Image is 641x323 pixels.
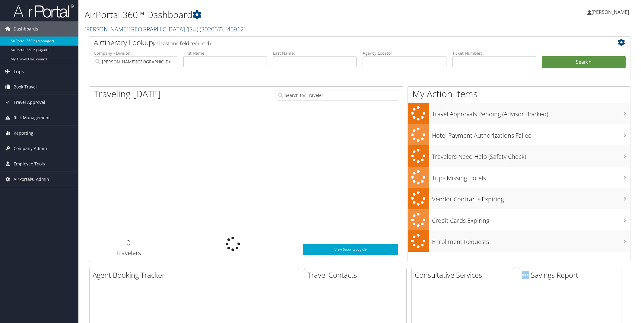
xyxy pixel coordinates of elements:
span: Book Travel [14,79,37,94]
img: domo-logo.png [522,271,529,279]
label: Company - Division: [94,50,177,56]
h2: Travel Contacts [307,270,406,280]
h3: Hotel Payment Authorizations Failed [432,128,630,140]
span: [PERSON_NAME] [592,9,629,15]
a: Trips Missing Hotels [408,167,630,188]
span: AirPortal® Admin [14,172,49,187]
h3: Travelers Need Help (Safety Check) [432,149,630,161]
button: Search [542,56,626,68]
a: Vendor Contracts Expiring [408,188,630,209]
span: , [ 45912 ] [223,25,246,33]
span: Risk Management [14,110,50,125]
h2: Consultative Services [415,270,514,280]
h2: Savings Report [522,270,621,280]
img: airportal-logo.png [13,4,74,18]
span: Company Admin [14,141,47,156]
a: Travel Approvals Pending (Advisor Booked) [408,103,630,124]
a: Enrollment Requests [408,230,630,252]
h1: AirPortal 360™ Dashboard [84,8,452,21]
span: (at least one field required) [153,40,211,47]
h2: Agent Booking Tracker [93,270,299,280]
a: [PERSON_NAME] [587,3,635,21]
h3: Credit Cards Expiring [432,213,630,225]
span: Reporting [14,126,33,141]
span: Trips [14,64,24,79]
span: Employee Tools [14,156,45,171]
span: Travel Approval [14,95,45,110]
h3: Travel Approvals Pending (Advisor Booked) [432,107,630,118]
h3: Trips Missing Hotels [432,171,630,182]
h2: 0 [94,238,163,248]
a: Credit Cards Expiring [408,209,630,231]
a: [PERSON_NAME][GEOGRAPHIC_DATA] (JSU) [84,25,246,33]
h3: Enrollment Requests [432,235,630,246]
span: Dashboards [14,21,38,37]
label: Agency Locator: [363,50,446,56]
h2: Airtinerary Lookup [94,37,581,48]
h3: Vendor Contracts Expiring [432,192,630,203]
h1: Traveling [DATE] [94,88,161,100]
label: Ticket Number: [452,50,536,56]
h1: My Action Items [408,88,630,100]
a: Travelers Need Help (Safety Check) [408,145,630,167]
label: First Name: [183,50,267,56]
label: Last Name: [273,50,357,56]
input: Search for Traveler [277,90,398,101]
h3: Travelers [94,249,163,257]
span: ( 302067 ) [200,25,223,33]
a: View SecurityLogic® [303,244,398,255]
a: Hotel Payment Authorizations Failed [408,124,630,146]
